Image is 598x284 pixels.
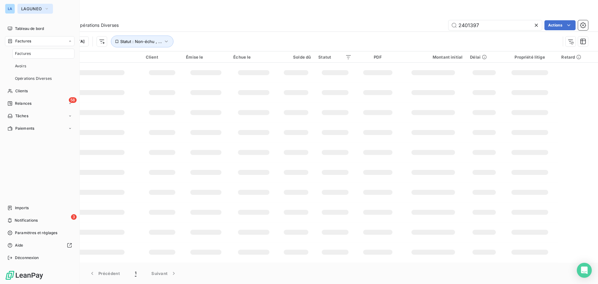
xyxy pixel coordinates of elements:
div: Propriété litige [506,55,554,60]
span: 1 [135,270,136,277]
span: Tableau de bord [15,26,44,31]
span: Opérations Diverses [15,76,52,81]
div: Solde dû [281,55,311,60]
span: Clients [15,88,28,94]
button: 1 [127,267,144,280]
div: Échue le [233,55,273,60]
div: Montant initial [404,55,463,60]
span: 58 [69,97,77,103]
input: Rechercher [448,20,542,30]
div: Open Intercom Messenger [577,263,592,278]
span: Paramètres et réglages [15,230,57,236]
span: Imports [15,205,29,211]
span: Tâches [15,113,28,119]
button: Suivant [144,267,184,280]
span: Factures [15,51,31,56]
div: Client [146,55,178,60]
button: Actions [544,20,576,30]
span: Paiements [15,126,34,131]
div: Émise le [186,55,226,60]
button: Statut : Non-échu , ... [111,36,173,47]
span: Déconnexion [15,255,39,261]
span: 3 [71,214,77,220]
span: Relances [15,101,31,106]
div: Statut [318,55,352,60]
span: Factures [15,38,31,44]
span: Avoirs [15,63,26,69]
span: Statut : Non-échu , ... [120,39,162,44]
span: Notifications [15,218,38,223]
div: PDF [359,55,396,60]
button: Précédent [82,267,127,280]
a: Aide [5,240,74,250]
span: LAGUNEO [21,6,42,11]
span: Opérations Diverses [77,22,119,28]
div: Retard [561,55,594,60]
span: Aide [15,243,23,248]
div: LA [5,4,15,14]
div: Délai [470,55,498,60]
img: Logo LeanPay [5,270,44,280]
